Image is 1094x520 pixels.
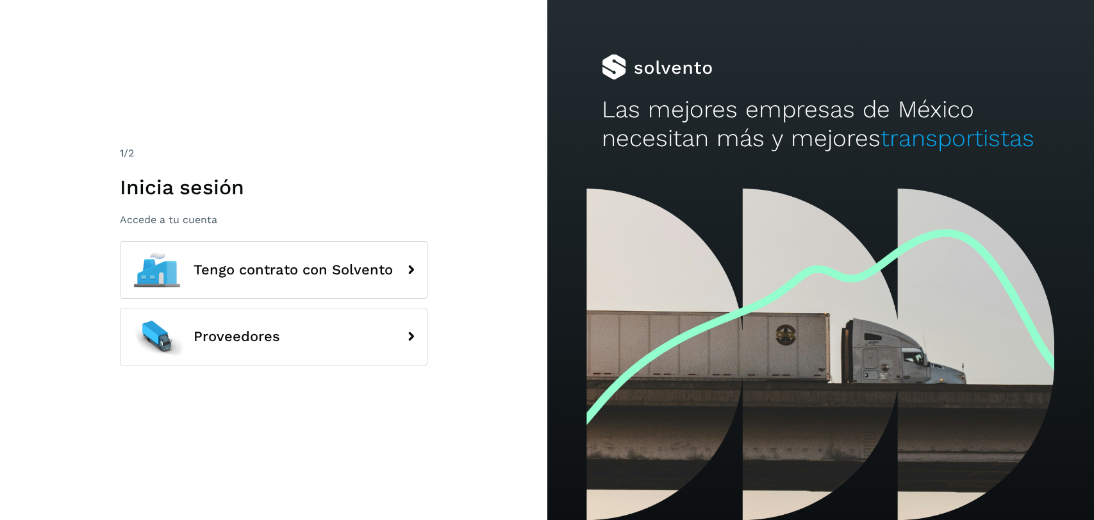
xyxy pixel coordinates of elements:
h1: Inicia sesión [120,175,427,199]
span: Tengo contrato con Solvento [194,262,393,278]
button: Proveedores [120,308,427,365]
div: /2 [120,146,427,161]
button: Tengo contrato con Solvento [120,241,427,299]
span: Proveedores [194,329,280,344]
span: 1 [120,147,124,159]
span: transportistas [881,124,1034,152]
h2: Las mejores empresas de México necesitan más y mejores [602,96,1040,153]
p: Accede a tu cuenta [120,214,427,226]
